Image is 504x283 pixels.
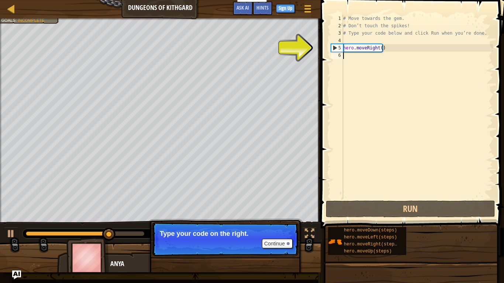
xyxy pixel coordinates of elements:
[233,1,253,15] button: Ask AI
[331,29,343,37] div: 3
[298,1,317,19] button: Show game menu
[12,270,21,279] button: Ask AI
[344,228,397,233] span: hero.moveDown(steps)
[331,52,343,59] div: 6
[256,4,269,11] span: Hints
[331,37,343,44] div: 4
[344,235,397,240] span: hero.moveLeft(steps)
[262,239,293,248] button: Continue
[331,22,343,29] div: 2
[328,235,342,249] img: portrait.png
[302,227,317,242] button: Toggle fullscreen
[344,242,400,247] span: hero.moveRight(steps)
[66,237,109,278] img: thang_avatar_frame.png
[276,4,295,13] button: Sign Up
[4,227,18,242] button: Ctrl + P: Play
[110,259,256,269] div: Anya
[237,4,249,11] span: Ask AI
[344,249,392,254] span: hero.moveUp(steps)
[326,200,495,217] button: Run
[331,15,343,22] div: 1
[331,44,343,52] div: 5
[160,230,291,237] p: Type your code on the right.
